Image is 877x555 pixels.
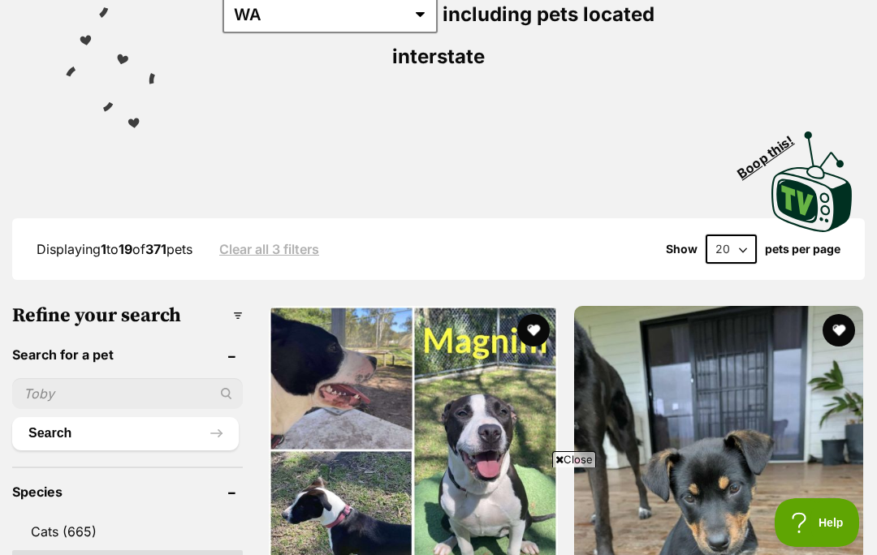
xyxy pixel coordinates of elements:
iframe: Advertisement [45,474,832,547]
a: Clear all 3 filters [219,242,319,256]
label: pets per page [765,243,840,256]
header: Search for a pet [12,347,243,362]
strong: 371 [145,241,166,257]
strong: 1 [101,241,106,257]
header: Species [12,484,243,499]
span: including pets located interstate [392,2,655,68]
strong: 19 [119,241,132,257]
a: Cats (665) [12,514,243,549]
iframe: Help Scout Beacon - Open [775,498,861,547]
button: favourite [823,314,855,346]
span: Boop this! [735,123,810,181]
h3: Refine your search [12,304,243,327]
button: Search [12,417,239,450]
img: PetRescue TV logo [771,131,853,232]
span: Close [552,451,596,467]
a: Boop this! [771,117,853,235]
button: favourite [518,314,551,346]
input: Toby [12,378,243,409]
span: Displaying to of pets [37,241,192,257]
span: Show [666,243,698,256]
img: adc.png [118,1,128,12]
